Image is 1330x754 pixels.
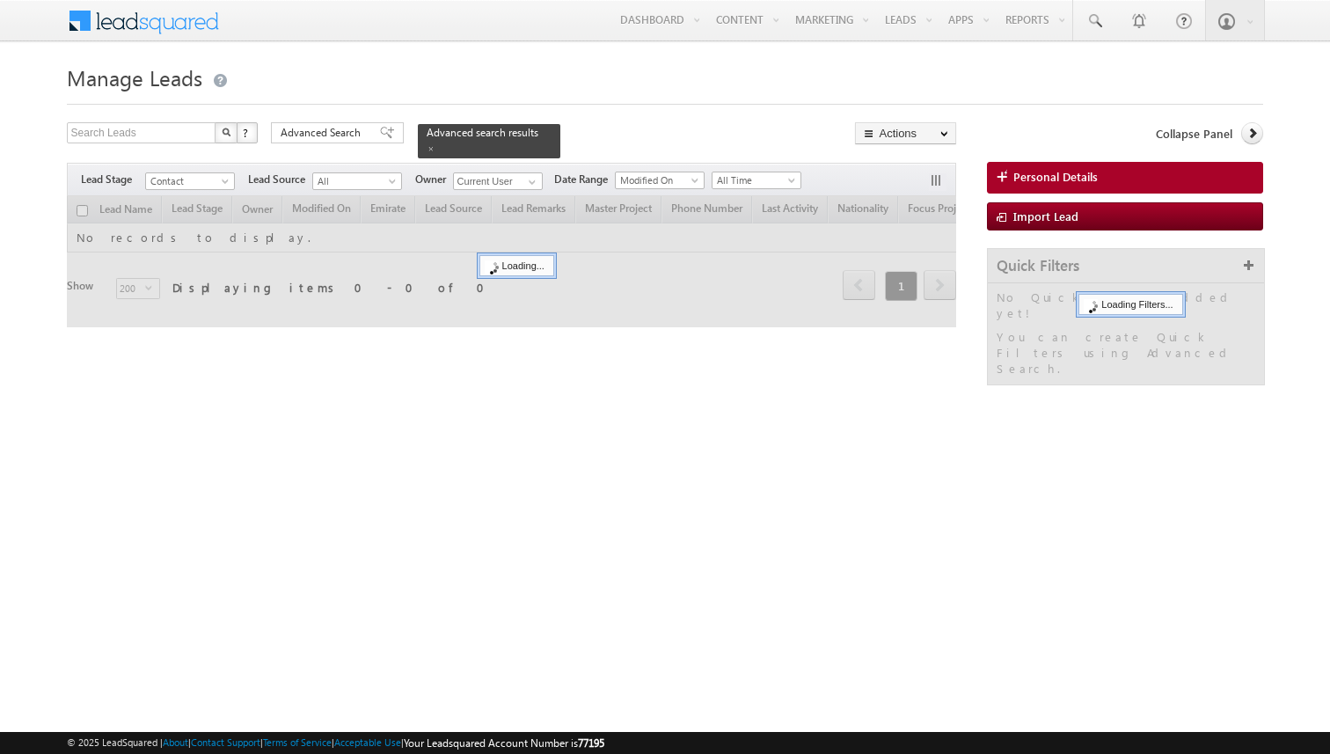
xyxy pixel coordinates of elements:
span: Modified On [616,172,699,188]
img: Search [222,128,230,136]
a: All [312,172,402,190]
button: ? [237,122,258,143]
span: Personal Details [1013,169,1098,185]
span: Your Leadsquared Account Number is [404,736,604,750]
span: All [313,173,397,189]
span: © 2025 LeadSquared | | | | | [67,735,604,751]
span: Import Lead [1013,209,1078,223]
a: Terms of Service [263,736,332,748]
span: Lead Stage [81,172,145,187]
span: Owner [415,172,453,187]
a: Acceptable Use [334,736,401,748]
a: Contact Support [191,736,260,748]
span: Date Range [554,172,615,187]
span: All Time [712,172,796,188]
div: Loading... [479,255,554,276]
span: Collapse Panel [1156,126,1232,142]
a: Modified On [615,172,705,189]
span: ? [243,125,251,140]
a: All Time [712,172,801,189]
span: Lead Source [248,172,312,187]
span: Manage Leads [67,63,202,92]
a: About [163,736,188,748]
div: Loading Filters... [1078,294,1182,315]
a: Show All Items [519,173,541,191]
button: Actions [855,122,956,144]
span: Advanced search results [427,126,538,139]
input: Type to Search [453,172,543,190]
span: Advanced Search [281,125,366,141]
a: Contact [145,172,235,190]
a: Personal Details [987,162,1263,194]
span: Contact [146,173,230,189]
span: 77195 [578,736,604,750]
